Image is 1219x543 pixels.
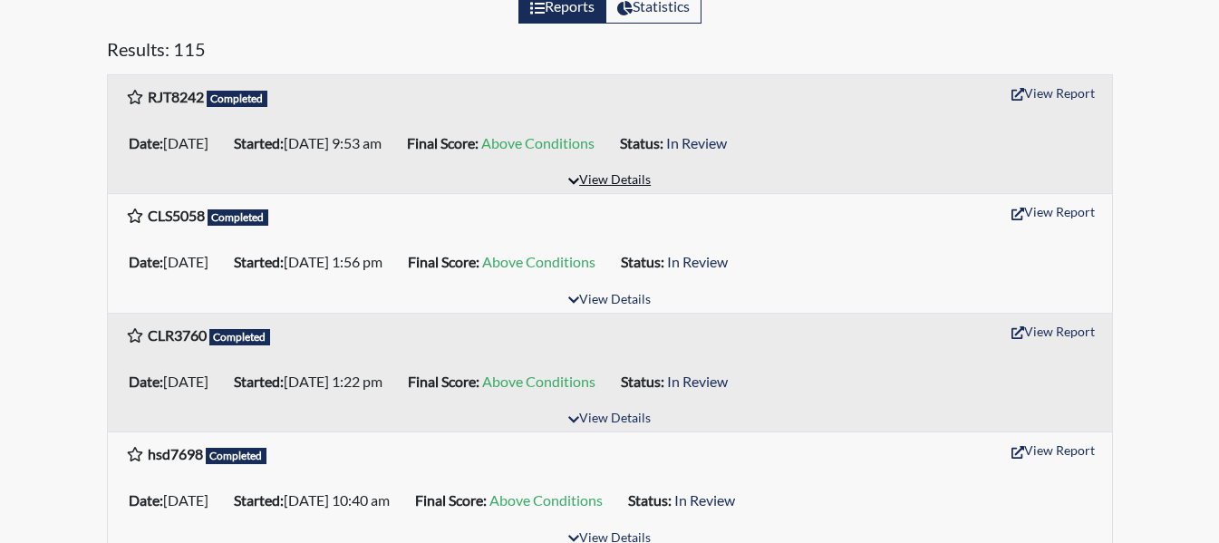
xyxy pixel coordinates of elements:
[560,288,659,313] button: View Details
[129,253,163,270] b: Date:
[129,491,163,509] b: Date:
[667,253,728,270] span: In Review
[227,247,401,276] li: [DATE] 1:56 pm
[206,448,267,464] span: Completed
[408,373,479,390] b: Final Score:
[620,134,663,151] b: Status:
[227,129,400,158] li: [DATE] 9:53 am
[148,445,203,462] b: hsd7698
[489,491,603,509] span: Above Conditions
[107,38,1113,67] h5: Results: 115
[121,247,227,276] li: [DATE]
[407,134,479,151] b: Final Score:
[408,253,479,270] b: Final Score:
[1003,79,1103,107] button: View Report
[129,373,163,390] b: Date:
[121,486,227,515] li: [DATE]
[481,134,595,151] span: Above Conditions
[628,491,672,509] b: Status:
[148,207,205,224] b: CLS5058
[415,491,487,509] b: Final Score:
[234,134,284,151] b: Started:
[621,373,664,390] b: Status:
[674,491,735,509] span: In Review
[234,253,284,270] b: Started:
[121,367,227,396] li: [DATE]
[482,253,595,270] span: Above Conditions
[1003,198,1103,226] button: View Report
[666,134,727,151] span: In Review
[482,373,595,390] span: Above Conditions
[560,169,659,193] button: View Details
[148,88,204,105] b: RJT8242
[227,486,408,515] li: [DATE] 10:40 am
[560,407,659,431] button: View Details
[667,373,728,390] span: In Review
[1003,317,1103,345] button: View Report
[208,209,269,226] span: Completed
[207,91,268,107] span: Completed
[129,134,163,151] b: Date:
[227,367,401,396] li: [DATE] 1:22 pm
[234,373,284,390] b: Started:
[234,491,284,509] b: Started:
[148,326,207,344] b: CLR3760
[209,329,271,345] span: Completed
[621,253,664,270] b: Status:
[1003,436,1103,464] button: View Report
[121,129,227,158] li: [DATE]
